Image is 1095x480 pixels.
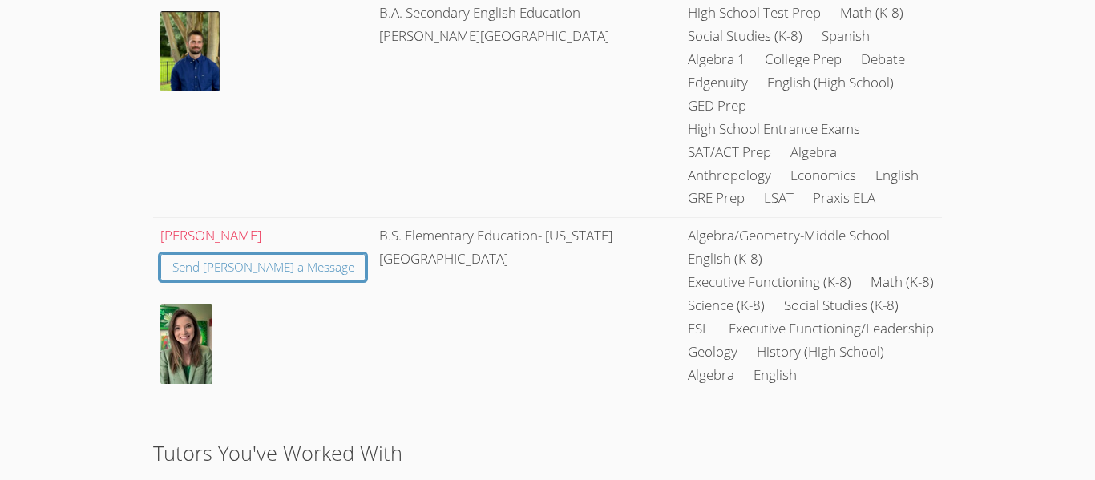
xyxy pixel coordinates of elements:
[688,164,771,188] li: Anthropology
[875,164,919,188] li: English
[757,341,884,364] li: History (High School)
[688,364,734,387] li: Algebra
[871,271,934,294] li: Math (K-8)
[767,71,894,95] li: English (High School)
[688,317,709,341] li: ESL
[688,294,765,317] li: Science (K-8)
[688,248,762,271] li: English (K-8)
[688,48,745,71] li: Algebra 1
[813,187,875,210] li: Praxis ELA
[729,317,934,341] li: Executive Functioning/Leadership
[160,304,212,384] img: IMG_1088.jpeg
[160,11,220,91] img: avatar.png
[688,71,748,95] li: Edgenuity
[861,48,905,71] li: Debate
[784,294,899,317] li: Social Studies (K-8)
[790,164,856,188] li: Economics
[160,254,366,280] a: Send [PERSON_NAME] a Message
[688,224,890,248] li: Algebra/Geometry-Middle School
[688,2,821,25] li: High School Test Prep
[688,187,745,210] li: GRE Prep
[373,217,681,397] td: B.S. Elementary Education- [US_STATE][GEOGRAPHIC_DATA]
[688,341,737,364] li: Geology
[754,364,797,387] li: English
[764,187,794,210] li: LSAT
[688,25,802,48] li: Social Studies (K-8)
[153,438,942,468] h2: Tutors You've Worked With
[840,2,903,25] li: Math (K-8)
[790,141,837,164] li: Algebra
[688,271,851,294] li: Executive Functioning (K-8)
[765,48,842,71] li: College Prep
[688,141,771,164] li: SAT/ACT Prep
[160,226,261,244] a: [PERSON_NAME]
[688,118,860,141] li: High School Entrance Exams
[822,25,870,48] li: Spanish
[688,95,746,118] li: GED Prep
